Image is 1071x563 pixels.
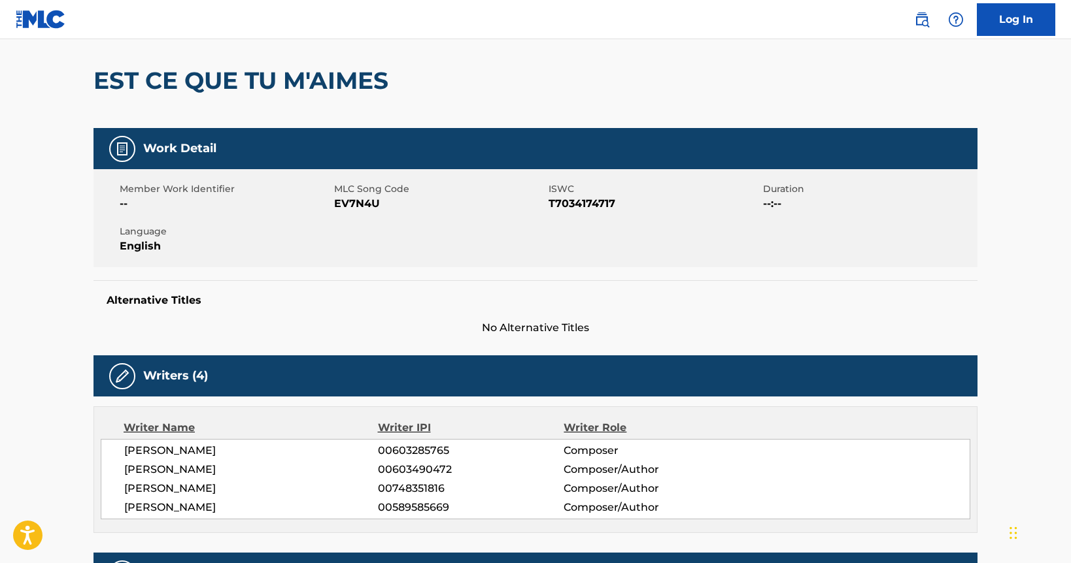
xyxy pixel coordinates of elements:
img: Work Detail [114,141,130,157]
span: MLC Song Code [334,182,545,196]
span: T7034174717 [549,196,760,212]
span: 00603490472 [378,462,564,477]
span: Composer/Author [564,481,733,496]
span: Duration [763,182,974,196]
img: help [948,12,964,27]
span: Composer/Author [564,500,733,515]
img: MLC Logo [16,10,66,29]
iframe: Chat Widget [1006,500,1071,563]
a: Public Search [909,7,935,33]
span: English [120,238,331,254]
span: --:-- [763,196,974,212]
span: [PERSON_NAME] [124,462,378,477]
h5: Work Detail [143,141,216,156]
span: 00603285765 [378,443,564,458]
span: Composer [564,443,733,458]
div: Writer IPI [378,420,564,436]
img: Writers [114,368,130,384]
span: [PERSON_NAME] [124,500,378,515]
h2: EST CE QUE TU M'AIMES [93,66,395,95]
span: -- [120,196,331,212]
span: 00589585669 [378,500,564,515]
img: search [914,12,930,27]
div: Writer Name [124,420,378,436]
a: Log In [977,3,1055,36]
div: Drag [1010,513,1017,553]
span: 00748351816 [378,481,564,496]
div: Help [943,7,969,33]
span: Member Work Identifier [120,182,331,196]
span: ISWC [549,182,760,196]
span: [PERSON_NAME] [124,481,378,496]
h5: Writers (4) [143,368,208,383]
span: EV7N4U [334,196,545,212]
span: Language [120,225,331,238]
span: [PERSON_NAME] [124,443,378,458]
h5: Alternative Titles [107,294,964,307]
span: No Alternative Titles [93,320,977,336]
div: Writer Role [564,420,733,436]
span: Composer/Author [564,462,733,477]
